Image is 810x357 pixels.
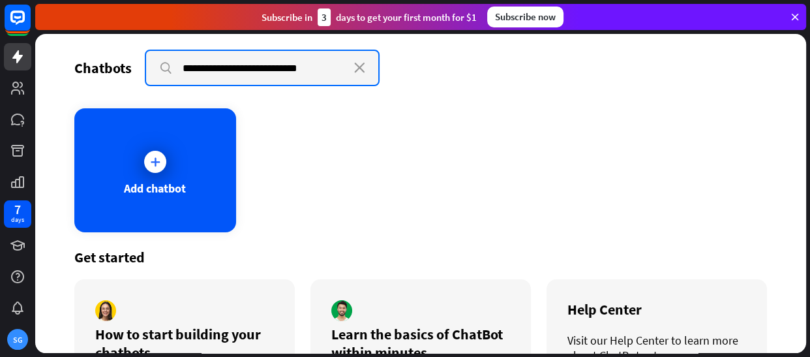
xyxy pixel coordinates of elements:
[7,329,28,350] div: SG
[354,63,365,73] i: close
[10,5,50,44] button: Open LiveChat chat widget
[4,200,31,228] a: 7 days
[124,181,186,196] div: Add chatbot
[262,8,477,26] div: Subscribe in days to get your first month for $1
[11,215,24,225] div: days
[14,204,21,215] div: 7
[567,300,746,318] div: Help Center
[74,59,132,77] div: Chatbots
[95,300,116,321] img: author
[318,8,331,26] div: 3
[331,300,352,321] img: author
[74,248,767,266] div: Get started
[487,7,563,27] div: Subscribe now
